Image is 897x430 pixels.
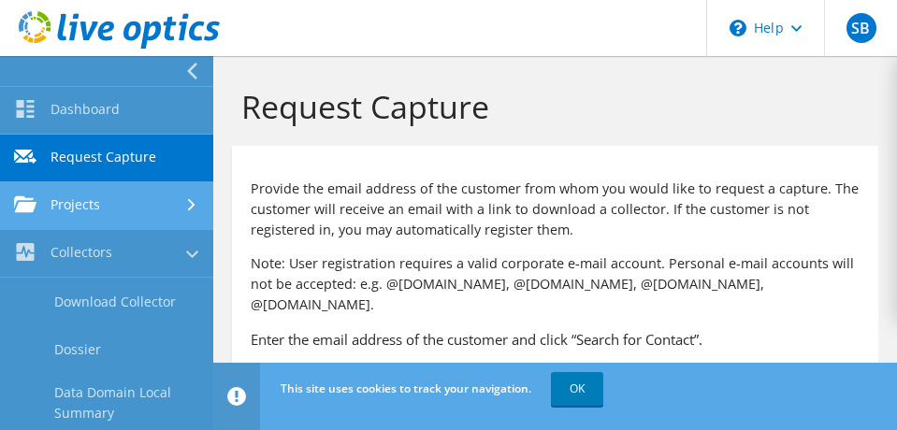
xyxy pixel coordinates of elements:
span: SB [846,13,876,43]
p: Note: User registration requires a valid corporate e-mail account. Personal e-mail accounts will ... [251,253,860,315]
svg: \n [730,20,746,36]
a: OK [551,372,603,406]
p: Provide the email address of the customer from whom you would like to request a capture. The cust... [251,179,860,240]
h3: Enter the email address of the customer and click “Search for Contact”. [251,329,860,350]
span: This site uses cookies to track your navigation. [281,380,531,396]
h1: Request Capture [241,87,860,126]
